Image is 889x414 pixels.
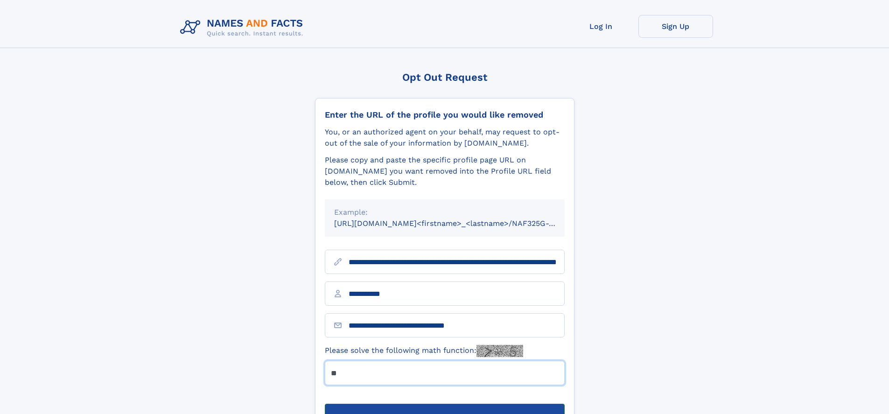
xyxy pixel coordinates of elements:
[334,207,555,218] div: Example:
[325,126,565,149] div: You, or an authorized agent on your behalf, may request to opt-out of the sale of your informatio...
[638,15,713,38] a: Sign Up
[325,154,565,188] div: Please copy and paste the specific profile page URL on [DOMAIN_NAME] you want removed into the Pr...
[315,71,574,83] div: Opt Out Request
[334,219,582,228] small: [URL][DOMAIN_NAME]<firstname>_<lastname>/NAF325G-xxxxxxxx
[325,110,565,120] div: Enter the URL of the profile you would like removed
[325,345,523,357] label: Please solve the following math function:
[564,15,638,38] a: Log In
[176,15,311,40] img: Logo Names and Facts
